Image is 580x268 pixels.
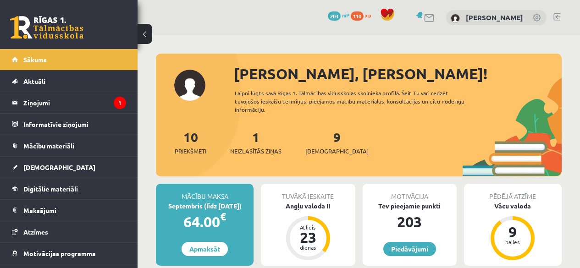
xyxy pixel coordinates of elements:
span: Motivācijas programma [23,249,96,257]
span: [DEMOGRAPHIC_DATA] [23,163,95,171]
span: Atzīmes [23,228,48,236]
a: Atzīmes [12,221,126,242]
span: [DEMOGRAPHIC_DATA] [305,147,369,156]
div: balles [499,239,526,245]
span: Digitālie materiāli [23,185,78,193]
a: Informatīvie ziņojumi [12,114,126,135]
span: Sākums [23,55,47,64]
span: mP [342,11,349,19]
a: Angļu valoda II Atlicis 23 dienas [261,201,355,262]
a: 110 xp [351,11,376,19]
a: Aktuāli [12,71,126,92]
a: 9[DEMOGRAPHIC_DATA] [305,129,369,156]
a: Maksājumi [12,200,126,221]
span: xp [365,11,371,19]
span: Mācību materiāli [23,142,74,150]
div: 9 [499,224,526,239]
div: Septembris (līdz [DATE]) [156,201,254,211]
div: Motivācija [363,184,457,201]
a: Apmaksāt [182,242,228,256]
img: Katrīne Rubene [451,14,460,23]
div: Angļu valoda II [261,201,355,211]
div: Tev pieejamie punkti [363,201,457,211]
a: Digitālie materiāli [12,178,126,199]
div: Vācu valoda [464,201,562,211]
a: Motivācijas programma [12,243,126,264]
a: [PERSON_NAME] [466,13,523,22]
a: 10Priekšmeti [175,129,206,156]
div: Laipni lūgts savā Rīgas 1. Tālmācības vidusskolas skolnieka profilā. Šeit Tu vari redzēt tuvojošo... [235,89,478,114]
span: Aktuāli [23,77,45,85]
i: 1 [114,97,126,109]
span: Priekšmeti [175,147,206,156]
legend: Informatīvie ziņojumi [23,114,126,135]
div: Atlicis [294,224,322,230]
div: Mācību maksa [156,184,254,201]
span: € [220,210,226,223]
a: Sākums [12,49,126,70]
a: Rīgas 1. Tālmācības vidusskola [10,16,83,39]
legend: Ziņojumi [23,92,126,113]
div: Tuvākā ieskaite [261,184,355,201]
div: Pēdējā atzīme [464,184,562,201]
div: 23 [294,230,322,245]
legend: Maksājumi [23,200,126,221]
a: 1Neizlasītās ziņas [230,129,282,156]
a: [DEMOGRAPHIC_DATA] [12,157,126,178]
div: 64.00 [156,211,254,233]
div: [PERSON_NAME], [PERSON_NAME]! [234,63,562,85]
span: 203 [328,11,341,21]
span: Neizlasītās ziņas [230,147,282,156]
div: dienas [294,245,322,250]
a: Mācību materiāli [12,135,126,156]
a: Ziņojumi1 [12,92,126,113]
span: 110 [351,11,364,21]
a: Piedāvājumi [383,242,436,256]
a: 203 mP [328,11,349,19]
a: Vācu valoda 9 balles [464,201,562,262]
div: 203 [363,211,457,233]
